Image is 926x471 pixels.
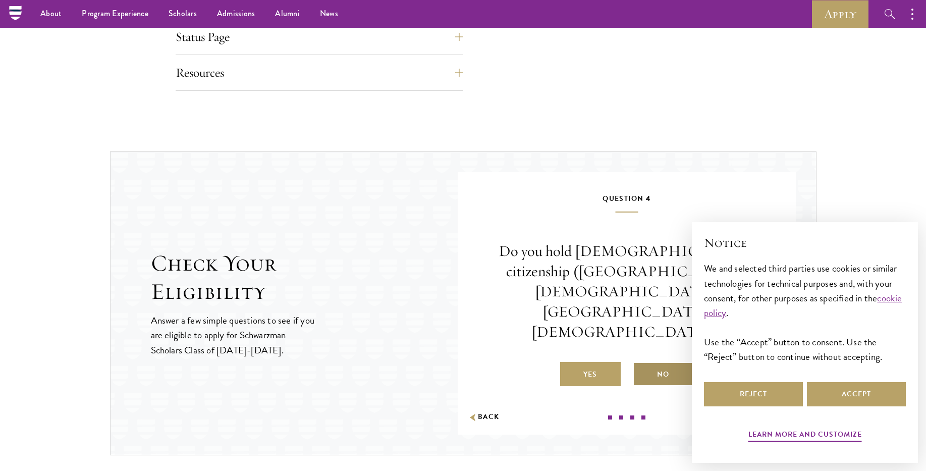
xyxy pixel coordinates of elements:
[704,234,906,251] h2: Notice
[176,25,463,49] button: Status Page
[151,313,316,357] p: Answer a few simple questions to see if you are eligible to apply for Schwarzman Scholars Class o...
[704,291,902,320] a: cookie policy
[176,61,463,85] button: Resources
[488,241,766,342] p: Do you hold [DEMOGRAPHIC_DATA] citizenship ([GEOGRAPHIC_DATA], [DEMOGRAPHIC_DATA], [GEOGRAPHIC_DA...
[560,362,621,386] label: Yes
[807,382,906,406] button: Accept
[748,428,862,444] button: Learn more and customize
[704,382,803,406] button: Reject
[468,412,500,423] button: Back
[151,249,458,306] h2: Check Your Eligibility
[704,261,906,363] div: We and selected third parties use cookies or similar technologies for technical purposes and, wit...
[633,362,693,386] label: No
[488,192,766,213] h5: Question 4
